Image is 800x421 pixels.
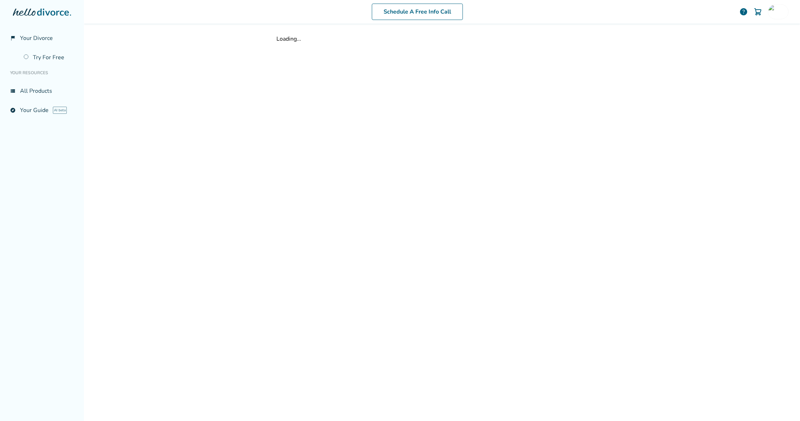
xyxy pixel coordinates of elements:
a: exploreYour GuideAI beta [6,102,78,118]
a: view_listAll Products [6,83,78,99]
span: Your Divorce [20,34,53,42]
a: help [739,7,748,16]
a: Schedule A Free Info Call [372,4,463,20]
span: flag_2 [10,35,16,41]
img: Cart [754,7,762,16]
span: explore [10,107,16,113]
a: flag_2Your Divorce [6,30,78,46]
div: Loading... [276,35,608,43]
span: AI beta [53,107,67,114]
span: view_list [10,88,16,94]
li: Your Resources [6,66,78,80]
a: Try For Free [19,49,78,66]
img: michelle.dowd@outlook.com [768,5,782,19]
